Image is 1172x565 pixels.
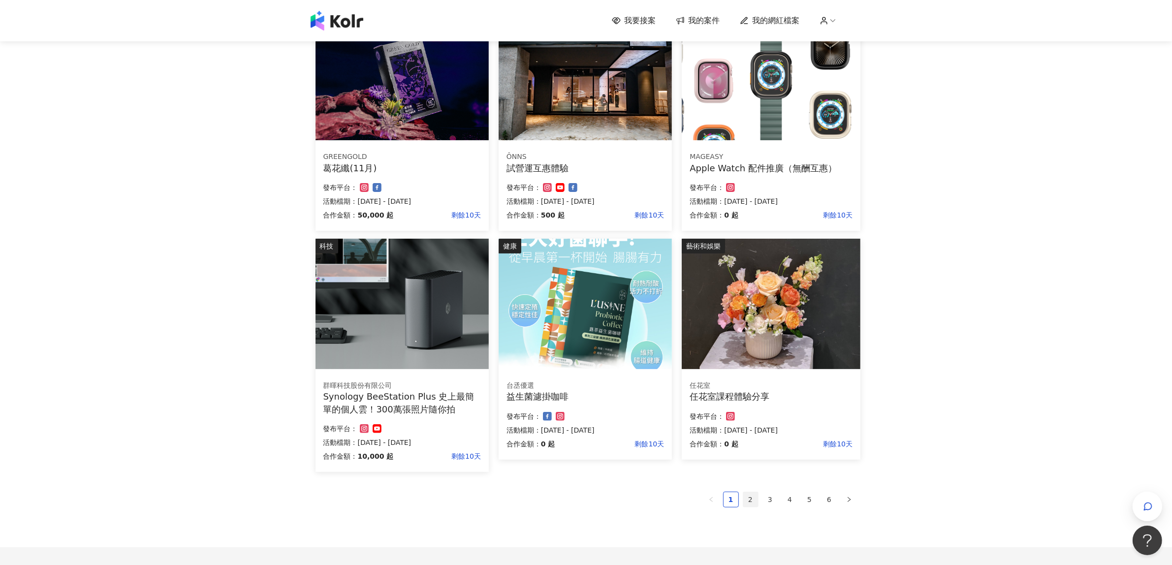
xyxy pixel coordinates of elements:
span: 我的網紅檔案 [753,15,800,26]
p: 活動檔期：[DATE] - [DATE] [323,195,481,207]
li: Previous Page [703,492,719,507]
p: 10,000 起 [358,450,394,462]
p: 發布平台： [690,182,724,193]
p: 合作金額： [690,209,724,221]
div: 葛花纖(11月) [323,162,481,174]
img: Apple Watch 全系列配件 [682,10,860,140]
a: 5 [802,492,817,507]
div: Apple Watch 配件推廣（無酬互惠） [690,162,853,174]
img: logo [311,11,363,31]
p: 剩餘10天 [738,209,853,221]
span: right [846,497,852,502]
li: 5 [802,492,818,507]
p: 0 起 [724,438,738,450]
p: 發布平台： [507,410,541,422]
li: Next Page [841,492,857,507]
img: 葛花纖 [316,10,489,140]
p: 剩餘10天 [565,209,664,221]
div: Synology BeeStation Plus 史上最簡單的個人雲！300萬張照片隨你拍 [323,390,481,415]
p: 50,000 起 [358,209,394,221]
img: Synology BeeStation Plus 史上最簡單的個人雲 [316,239,489,369]
p: 剩餘10天 [555,438,665,450]
div: 台丞優選 [507,381,664,391]
p: 500 起 [541,209,565,221]
a: 4 [783,492,797,507]
div: 健康 [499,239,521,253]
p: 發布平台： [323,182,358,193]
li: 1 [723,492,739,507]
p: 活動檔期：[DATE] - [DATE] [507,424,664,436]
p: 剩餘10天 [393,209,481,221]
button: right [841,492,857,507]
span: 我的案件 [689,15,720,26]
a: 6 [822,492,837,507]
li: 3 [762,492,778,507]
a: 我的網紅檔案 [740,15,800,26]
img: 益生菌濾掛咖啡 [499,239,672,369]
iframe: Help Scout Beacon - Open [1133,526,1162,555]
p: 合作金額： [507,438,541,450]
div: ÔNNS [507,152,664,162]
p: 活動檔期：[DATE] - [DATE] [323,437,481,448]
span: left [708,497,714,502]
a: 2 [743,492,758,507]
li: 6 [822,492,837,507]
img: 插花互惠體驗 [682,239,860,369]
p: 剩餘10天 [738,438,853,450]
a: 1 [724,492,738,507]
p: 合作金額： [507,209,541,221]
div: 科技 [316,239,338,253]
div: 試營運互惠體驗 [507,162,664,174]
img: 試營運互惠體驗 [499,10,672,140]
p: 合作金額： [690,438,724,450]
span: 我要接案 [625,15,656,26]
p: 剩餘10天 [393,450,481,462]
li: 4 [782,492,798,507]
div: 任花室課程體驗分享 [690,390,853,403]
p: 合作金額： [323,209,358,221]
a: 我的案件 [676,15,720,26]
p: 發布平台： [507,182,541,193]
p: 合作金額： [323,450,358,462]
div: MAGEASY [690,152,853,162]
button: left [703,492,719,507]
div: GREENGOLD [323,152,481,162]
a: 3 [763,492,778,507]
p: 發布平台： [690,410,724,422]
p: 活動檔期：[DATE] - [DATE] [507,195,664,207]
div: 益生菌濾掛咖啡 [507,390,664,403]
div: 群暉科技股份有限公司 [323,381,481,391]
p: 0 起 [724,209,738,221]
p: 0 起 [541,438,555,450]
a: 我要接案 [612,15,656,26]
p: 發布平台： [323,423,358,435]
p: 活動檔期：[DATE] - [DATE] [690,195,853,207]
div: 藝術和娛樂 [682,239,725,253]
p: 活動檔期：[DATE] - [DATE] [690,424,853,436]
div: 任花室 [690,381,853,391]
